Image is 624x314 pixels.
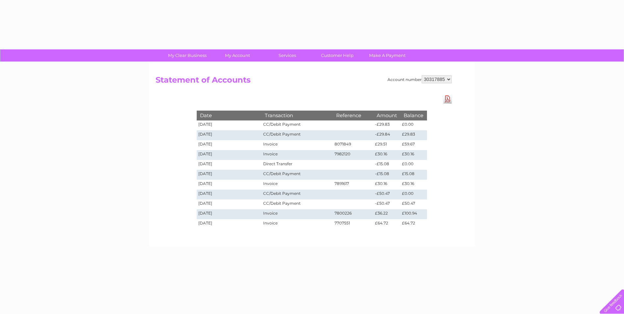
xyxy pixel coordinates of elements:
[373,219,400,229] td: £64.72
[360,49,414,62] a: Make A Payment
[400,111,427,120] th: Balance
[373,160,400,170] td: -£15.08
[262,199,333,209] td: CC/Debit Payment
[333,150,374,160] td: 7982120
[400,170,427,180] td: £15.08
[400,150,427,160] td: £30.16
[400,120,427,130] td: £0.00
[262,150,333,160] td: Invoice
[373,190,400,199] td: -£50.47
[197,170,262,180] td: [DATE]
[373,150,400,160] td: £30.16
[260,49,314,62] a: Services
[197,219,262,229] td: [DATE]
[160,49,214,62] a: My Clear Business
[197,180,262,190] td: [DATE]
[333,180,374,190] td: 7891617
[262,120,333,130] td: CC/Debit Payment
[197,140,262,150] td: [DATE]
[387,75,452,83] div: Account number
[373,199,400,209] td: -£50.47
[262,180,333,190] td: Invoice
[333,111,374,120] th: Reference
[373,209,400,219] td: £36.22
[197,199,262,209] td: [DATE]
[262,209,333,219] td: Invoice
[400,209,427,219] td: £100.94
[262,111,333,120] th: Transaction
[210,49,264,62] a: My Account
[373,111,400,120] th: Amount
[197,190,262,199] td: [DATE]
[373,180,400,190] td: £30.16
[197,111,262,120] th: Date
[333,209,374,219] td: 7800226
[156,75,452,88] h2: Statement of Accounts
[333,219,374,229] td: 7707551
[197,209,262,219] td: [DATE]
[310,49,364,62] a: Customer Help
[262,160,333,170] td: Direct Transfer
[197,130,262,140] td: [DATE]
[197,160,262,170] td: [DATE]
[262,219,333,229] td: Invoice
[400,219,427,229] td: £64.72
[400,199,427,209] td: £50.47
[262,170,333,180] td: CC/Debit Payment
[400,160,427,170] td: £0.00
[373,120,400,130] td: -£29.83
[373,130,400,140] td: -£29.84
[400,130,427,140] td: £29.83
[197,150,262,160] td: [DATE]
[400,190,427,199] td: £0.00
[262,130,333,140] td: CC/Debit Payment
[262,140,333,150] td: Invoice
[400,140,427,150] td: £59.67
[373,140,400,150] td: £29.51
[400,180,427,190] td: £30.16
[333,140,374,150] td: 8071849
[443,94,452,104] a: Download Pdf
[373,170,400,180] td: -£15.08
[197,120,262,130] td: [DATE]
[262,190,333,199] td: CC/Debit Payment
